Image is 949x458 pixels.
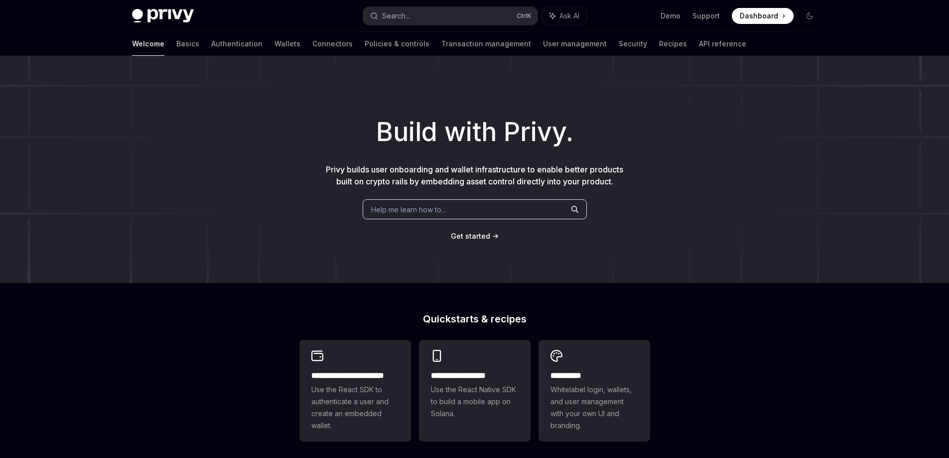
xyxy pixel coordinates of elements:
span: Use the React SDK to authenticate a user and create an embedded wallet. [311,384,399,432]
a: Authentication [211,32,263,56]
span: Use the React Native SDK to build a mobile app on Solana. [431,384,519,420]
a: Security [619,32,647,56]
img: dark logo [132,9,194,23]
span: Get started [451,232,490,240]
button: Toggle dark mode [802,8,817,24]
a: API reference [699,32,746,56]
a: Demo [661,11,680,21]
a: **** **** **** ***Use the React Native SDK to build a mobile app on Solana. [419,340,531,442]
a: Wallets [274,32,300,56]
button: Search...CtrlK [363,7,538,25]
a: **** *****Whitelabel login, wallets, and user management with your own UI and branding. [539,340,650,442]
div: Search... [382,10,410,22]
span: Ask AI [559,11,579,21]
span: Privy builds user onboarding and wallet infrastructure to enable better products built on crypto ... [326,164,623,186]
span: Help me learn how to… [371,204,447,215]
span: Ctrl K [517,12,532,20]
h2: Quickstarts & recipes [299,314,650,324]
span: Dashboard [740,11,778,21]
a: Basics [176,32,199,56]
button: Ask AI [542,7,586,25]
h1: Build with Privy. [16,113,933,152]
a: Transaction management [441,32,531,56]
a: Recipes [659,32,687,56]
a: Get started [451,231,490,241]
a: Dashboard [732,8,794,24]
a: User management [543,32,607,56]
a: Connectors [312,32,353,56]
span: Whitelabel login, wallets, and user management with your own UI and branding. [550,384,638,432]
a: Welcome [132,32,164,56]
a: Support [692,11,720,21]
a: Policies & controls [365,32,429,56]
